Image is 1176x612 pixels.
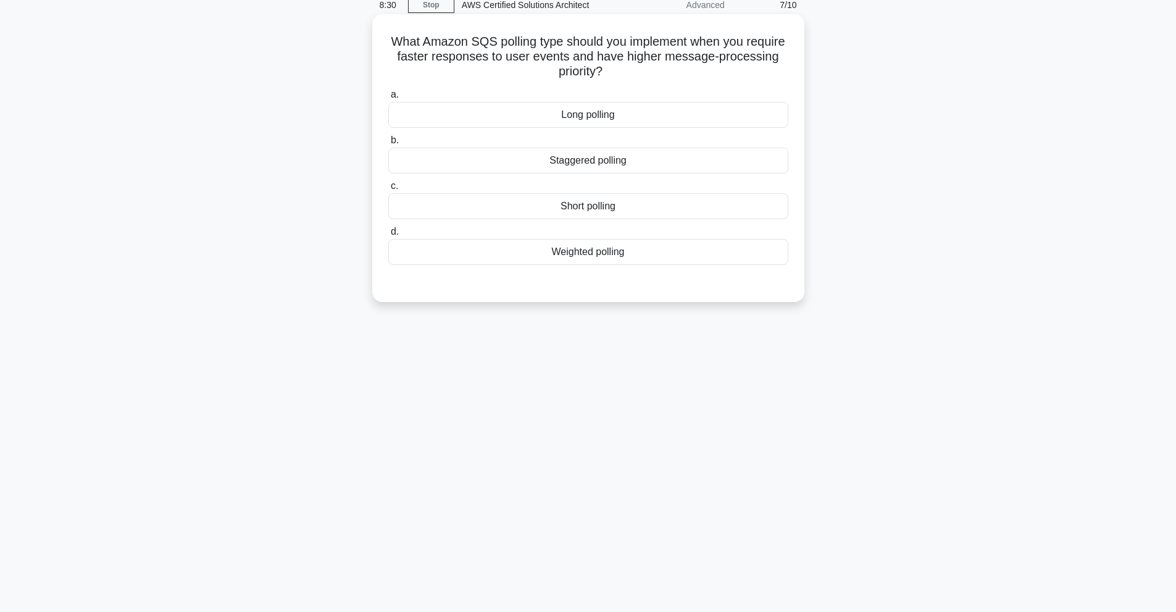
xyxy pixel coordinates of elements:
[391,226,399,237] span: d.
[387,34,790,80] h5: What Amazon SQS polling type should you implement when you require faster responses to user event...
[391,89,399,99] span: a.
[388,102,788,128] div: Long polling
[391,135,399,145] span: b.
[388,239,788,265] div: Weighted polling
[388,193,788,219] div: Short polling
[388,148,788,174] div: Staggered polling
[391,180,398,191] span: c.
